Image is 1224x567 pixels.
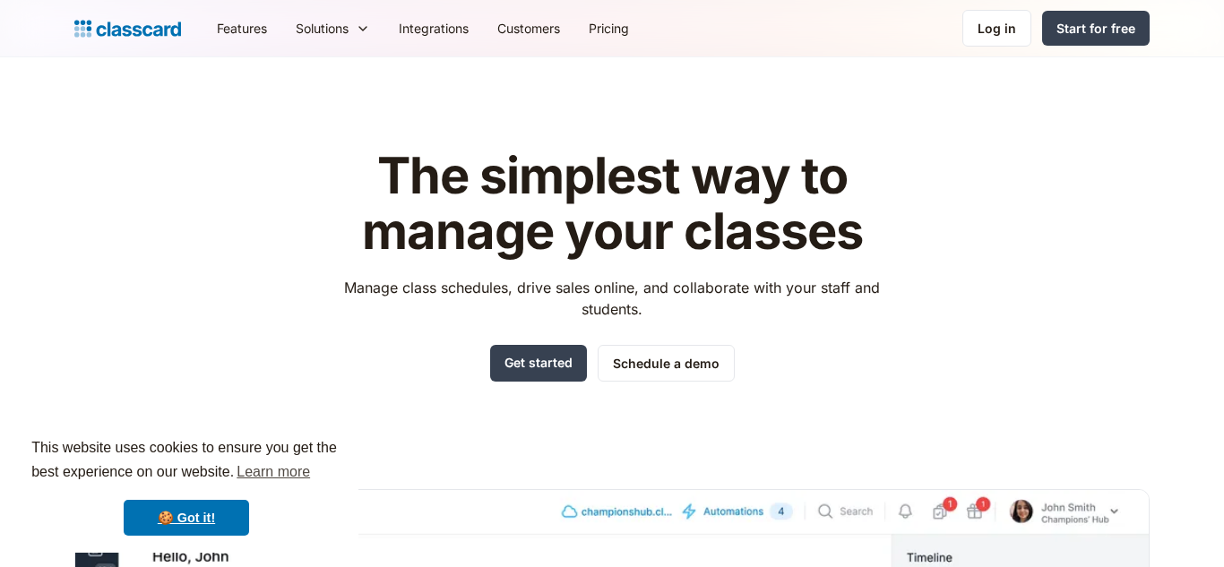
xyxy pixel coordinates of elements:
a: learn more about cookies [234,459,313,485]
p: Manage class schedules, drive sales online, and collaborate with your staff and students. [328,277,897,320]
div: Solutions [281,8,384,48]
span: This website uses cookies to ensure you get the best experience on our website. [31,437,341,485]
h1: The simplest way to manage your classes [328,149,897,259]
a: Integrations [384,8,483,48]
a: Pricing [574,8,643,48]
div: cookieconsent [14,420,358,553]
div: Solutions [296,19,349,38]
a: Start for free [1042,11,1150,46]
a: Customers [483,8,574,48]
a: Features [203,8,281,48]
a: Log in [962,10,1031,47]
a: Schedule a demo [598,345,735,382]
a: home [74,16,181,41]
a: Get started [490,345,587,382]
div: Start for free [1056,19,1135,38]
div: Log in [978,19,1016,38]
a: dismiss cookie message [124,500,249,536]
